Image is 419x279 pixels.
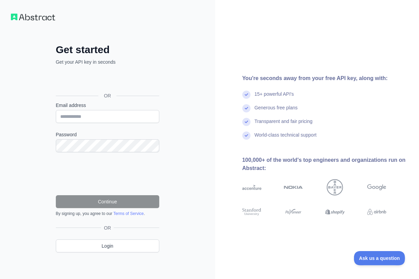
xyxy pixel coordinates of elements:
[242,156,408,172] div: 100,000+ of the world's top engineers and organizations run on Abstract:
[242,74,408,82] div: You're seconds away from your free API key, along with:
[56,195,159,208] button: Continue
[56,239,159,252] a: Login
[255,118,313,131] div: Transparent and fair pricing
[242,179,261,196] img: accenture
[367,207,386,217] img: airbnb
[56,44,159,56] h2: Get started
[242,207,261,217] img: stanford university
[242,91,251,99] img: check mark
[113,211,144,216] a: Terms of Service
[242,104,251,112] img: check mark
[284,179,303,196] img: nokia
[56,131,159,138] label: Password
[255,131,317,145] div: World-class technical support
[56,59,159,65] p: Get your API key in seconds
[56,160,159,187] iframe: reCAPTCHA
[52,73,161,88] iframe: Sign in with Google Button
[56,211,159,216] div: By signing up, you agree to our .
[354,251,405,265] iframe: Toggle Customer Support
[242,131,251,140] img: check mark
[56,102,159,109] label: Email address
[327,179,343,196] img: bayer
[284,207,303,217] img: payoneer
[98,92,116,99] span: OR
[255,104,298,118] div: Generous free plans
[11,14,55,20] img: Workflow
[367,179,386,196] img: google
[255,91,294,104] div: 15+ powerful API's
[242,118,251,126] img: check mark
[101,224,114,231] span: OR
[325,207,344,217] img: shopify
